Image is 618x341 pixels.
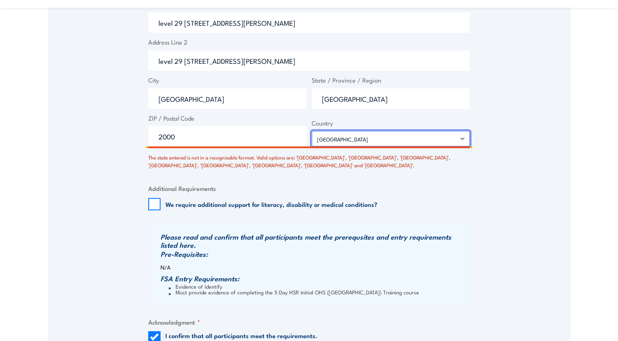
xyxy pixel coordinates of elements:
[312,119,470,128] label: Country
[161,233,468,249] h3: Please read and confirm that all participants meet the prerequsites and entry requirements listed...
[148,38,470,47] label: Address Line 2
[161,274,468,283] h3: FSA Entry Requirements:
[148,150,470,169] div: The state entered is not in a recognisable format. Valid options are: '[GEOGRAPHIC_DATA]', '[GEOG...
[148,76,307,85] label: City
[148,114,307,123] label: ZIP / Postal Code
[165,200,377,208] label: We require additional support for literacy, disability or medical conditions?
[161,264,468,270] p: N/A
[169,289,468,295] li: Must provide evidence of completing the 5 Day HSR Initial OHS ([GEOGRAPHIC_DATA]) Training course
[312,76,470,85] label: State / Province / Region
[148,12,470,33] input: Enter a location
[148,184,216,193] legend: Additional Requirements
[161,250,468,258] h3: Pre-Requisites:
[169,283,468,289] li: Evidence of Identify
[148,317,200,327] legend: Acknowledgment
